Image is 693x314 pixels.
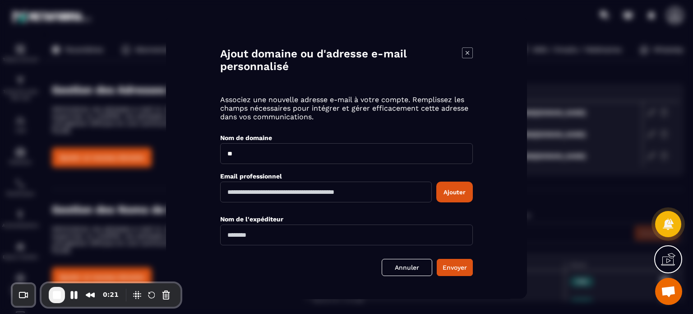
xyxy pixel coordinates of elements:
a: Annuler [382,259,432,276]
label: Nom de l'expéditeur [220,216,283,223]
button: Envoyer [437,259,473,276]
div: Ouvrir le chat [655,278,682,305]
label: Nom de domaine [220,134,272,141]
button: Ajouter [436,182,473,202]
h4: Ajout domaine ou d'adresse e-mail personnalisé [220,47,462,73]
p: Associez une nouvelle adresse e-mail à votre compte. Remplissez les champs nécessaires pour intég... [220,95,473,121]
label: Email professionnel [220,173,282,180]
